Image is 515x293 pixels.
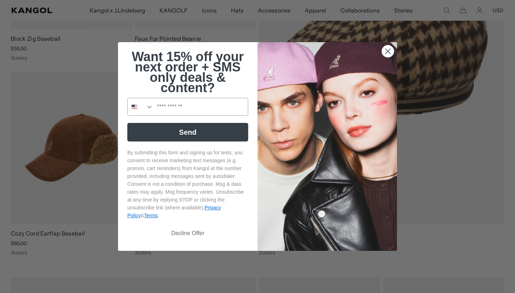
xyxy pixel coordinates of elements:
img: 4fd34567-b031-494e-b820-426212470989.jpeg [257,42,397,251]
span: Want 15% off your next order + SMS only deals & content? [132,49,244,95]
button: Decline Offer [127,227,248,240]
img: United States [132,104,137,110]
input: Phone Number [153,98,248,115]
button: Search Countries [128,98,153,115]
button: Send [127,123,248,141]
button: Close dialog [382,45,394,58]
p: By submitting this form and signing up for texts, you consent to receive marketing text messages ... [127,149,248,219]
a: Terms [144,213,158,218]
